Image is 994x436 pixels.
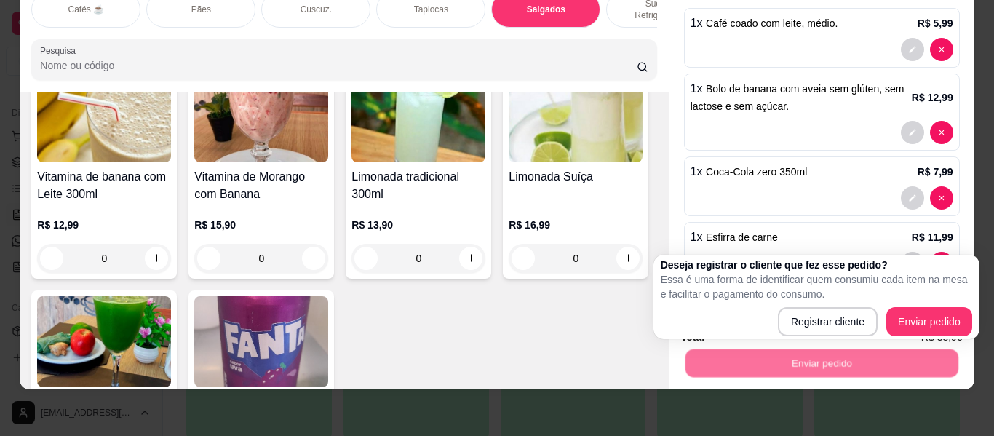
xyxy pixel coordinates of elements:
[194,168,328,203] h4: Vitamina de Morango com Banana
[40,58,637,73] input: Pesquisa
[191,4,211,15] p: Pães
[509,71,643,162] img: product-image
[661,258,972,272] h2: Deseja registrar o cliente que fez esse pedido?
[706,231,778,243] span: Esfirra de carne
[414,4,448,15] p: Tapiocas
[197,247,220,270] button: decrease-product-quantity
[691,15,838,32] p: 1 x
[301,4,332,15] p: Cuscuz.
[661,272,972,301] p: Essa é uma forma de identificar quem consumiu cada item na mesa e facilitar o pagamento do consumo.
[37,218,171,232] p: R$ 12,99
[912,90,953,105] p: R$ 12,99
[354,247,378,270] button: decrease-product-quantity
[918,16,953,31] p: R$ 5,99
[527,4,565,15] p: Salgados
[194,218,328,232] p: R$ 15,90
[691,163,808,181] p: 1 x
[691,80,912,115] p: 1 x
[40,247,63,270] button: decrease-product-quantity
[512,247,535,270] button: decrease-product-quantity
[691,83,904,112] span: Bolo de banana com aveia sem glúten, sem lactose e sem açúcar.
[351,218,485,232] p: R$ 13,90
[509,218,643,232] p: R$ 16,99
[706,17,838,29] span: Café coado com leite, médio.
[37,71,171,162] img: product-image
[691,229,778,246] p: 1 x
[351,71,485,162] img: product-image
[930,186,953,210] button: decrease-product-quantity
[778,307,878,336] button: Registrar cliente
[886,307,972,336] button: Enviar pedido
[930,252,953,275] button: decrease-product-quantity
[930,121,953,144] button: decrease-product-quantity
[459,247,482,270] button: increase-product-quantity
[68,4,104,15] p: Cafés ☕
[616,247,640,270] button: increase-product-quantity
[351,168,485,203] h4: Limonada tradicional 300ml
[509,168,643,186] h4: Limonada Suíça
[901,121,924,144] button: decrease-product-quantity
[901,186,924,210] button: decrease-product-quantity
[901,252,924,275] button: decrease-product-quantity
[145,247,168,270] button: increase-product-quantity
[194,71,328,162] img: product-image
[302,247,325,270] button: increase-product-quantity
[706,166,807,178] span: Coca-Cola zero 350ml
[901,38,924,61] button: decrease-product-quantity
[40,44,81,57] label: Pesquisa
[918,165,953,179] p: R$ 7,99
[37,168,171,203] h4: Vitamina de banana com Leite 300ml
[685,349,958,378] button: Enviar pedido
[194,296,328,387] img: product-image
[930,38,953,61] button: decrease-product-quantity
[912,230,953,245] p: R$ 11,99
[37,296,171,387] img: product-image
